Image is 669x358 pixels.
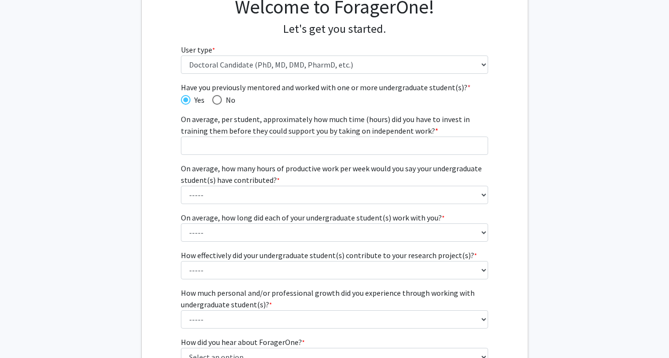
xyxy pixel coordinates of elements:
[181,114,470,136] span: On average, per student, approximately how much time (hours) did you have to invest in training t...
[191,94,205,106] span: Yes
[181,163,488,186] label: On average, how many hours of productive work per week would you say your undergraduate student(s...
[181,287,488,310] label: How much personal and/or professional growth did you experience through working with undergraduat...
[222,94,235,106] span: No
[181,336,305,348] label: How did you hear about ForagerOne?
[181,212,445,223] label: On average, how long did each of your undergraduate student(s) work with you?
[181,44,215,55] label: User type
[181,22,488,36] h4: Let's get you started.
[7,315,41,351] iframe: Chat
[181,249,477,261] label: How effectively did your undergraduate student(s) contribute to your research project(s)?
[181,93,488,106] mat-radio-group: Have you previously mentored and worked with one or more undergraduate student(s)?
[181,82,488,93] span: Have you previously mentored and worked with one or more undergraduate student(s)?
